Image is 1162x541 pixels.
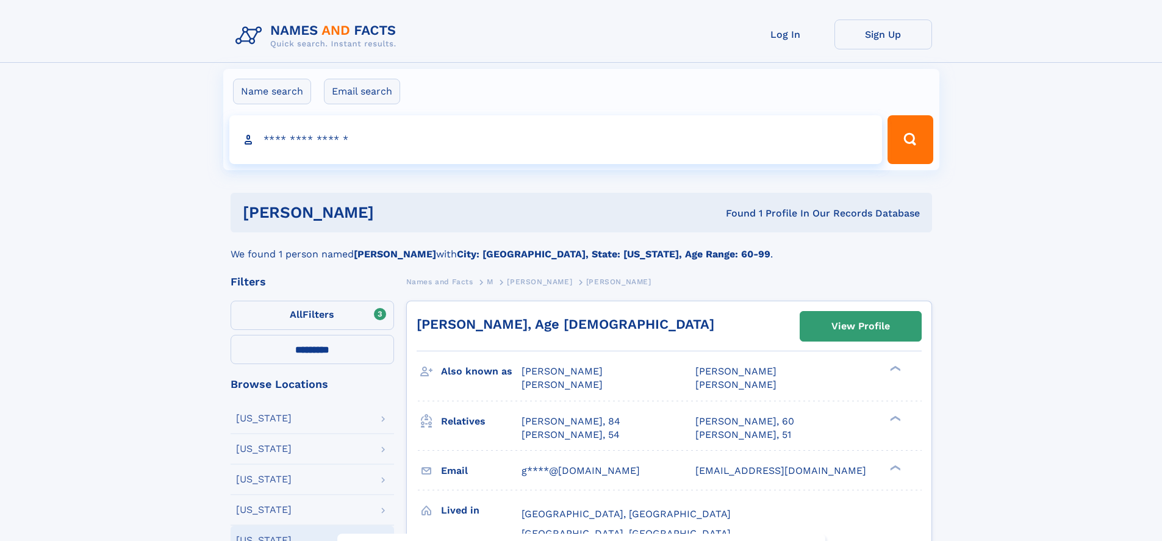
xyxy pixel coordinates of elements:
div: View Profile [831,312,890,340]
span: [PERSON_NAME] [522,365,603,377]
span: [GEOGRAPHIC_DATA], [GEOGRAPHIC_DATA] [522,508,731,520]
a: [PERSON_NAME], 54 [522,428,620,442]
div: ❯ [887,365,902,373]
a: [PERSON_NAME], Age [DEMOGRAPHIC_DATA] [417,317,714,332]
div: Found 1 Profile In Our Records Database [550,207,920,220]
b: City: [GEOGRAPHIC_DATA], State: [US_STATE], Age Range: 60-99 [457,248,770,260]
label: Name search [233,79,311,104]
div: [US_STATE] [236,505,292,515]
a: [PERSON_NAME], 60 [695,415,794,428]
span: All [290,309,303,320]
a: [PERSON_NAME], 84 [522,415,620,428]
div: ❯ [887,414,902,422]
div: Filters [231,276,394,287]
span: [GEOGRAPHIC_DATA], [GEOGRAPHIC_DATA] [522,528,731,539]
span: [PERSON_NAME] [695,365,776,377]
h3: Lived in [441,500,522,521]
a: View Profile [800,312,921,341]
label: Email search [324,79,400,104]
div: [US_STATE] [236,444,292,454]
a: M [487,274,493,289]
span: [PERSON_NAME] [586,278,651,286]
a: Sign Up [834,20,932,49]
button: Search Button [888,115,933,164]
div: [US_STATE] [236,475,292,484]
h3: Relatives [441,411,522,432]
span: [PERSON_NAME] [522,379,603,390]
h3: Also known as [441,361,522,382]
img: Logo Names and Facts [231,20,406,52]
a: Log In [737,20,834,49]
div: Browse Locations [231,379,394,390]
a: [PERSON_NAME], 51 [695,428,791,442]
div: [US_STATE] [236,414,292,423]
input: search input [229,115,883,164]
div: ❯ [887,464,902,471]
span: [EMAIL_ADDRESS][DOMAIN_NAME] [695,465,866,476]
h3: Email [441,460,522,481]
span: [PERSON_NAME] [695,379,776,390]
a: [PERSON_NAME] [507,274,572,289]
span: M [487,278,493,286]
b: [PERSON_NAME] [354,248,436,260]
label: Filters [231,301,394,330]
span: [PERSON_NAME] [507,278,572,286]
div: We found 1 person named with . [231,232,932,262]
h1: [PERSON_NAME] [243,205,550,220]
a: Names and Facts [406,274,473,289]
